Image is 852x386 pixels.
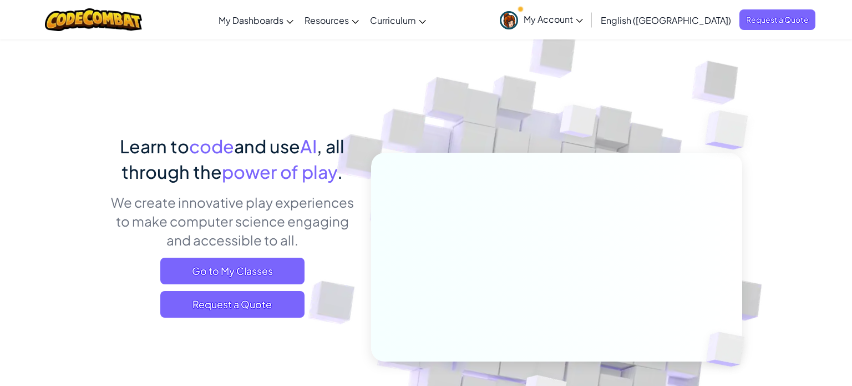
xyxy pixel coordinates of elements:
[160,291,305,318] a: Request a Quote
[539,83,619,166] img: Overlap cubes
[120,135,189,157] span: Learn to
[305,14,349,26] span: Resources
[364,5,432,35] a: Curriculum
[189,135,234,157] span: code
[45,8,142,31] img: CodeCombat logo
[219,14,283,26] span: My Dashboards
[337,161,343,183] span: .
[595,5,737,35] a: English ([GEOGRAPHIC_DATA])
[300,135,317,157] span: AI
[299,5,364,35] a: Resources
[601,14,731,26] span: English ([GEOGRAPHIC_DATA])
[222,161,337,183] span: power of play
[494,2,589,37] a: My Account
[500,11,518,29] img: avatar
[110,193,354,249] p: We create innovative play experiences to make computer science engaging and accessible to all.
[683,83,779,177] img: Overlap cubes
[213,5,299,35] a: My Dashboards
[524,13,583,25] span: My Account
[370,14,416,26] span: Curriculum
[739,9,815,30] a: Request a Quote
[160,258,305,284] a: Go to My Classes
[234,135,300,157] span: and use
